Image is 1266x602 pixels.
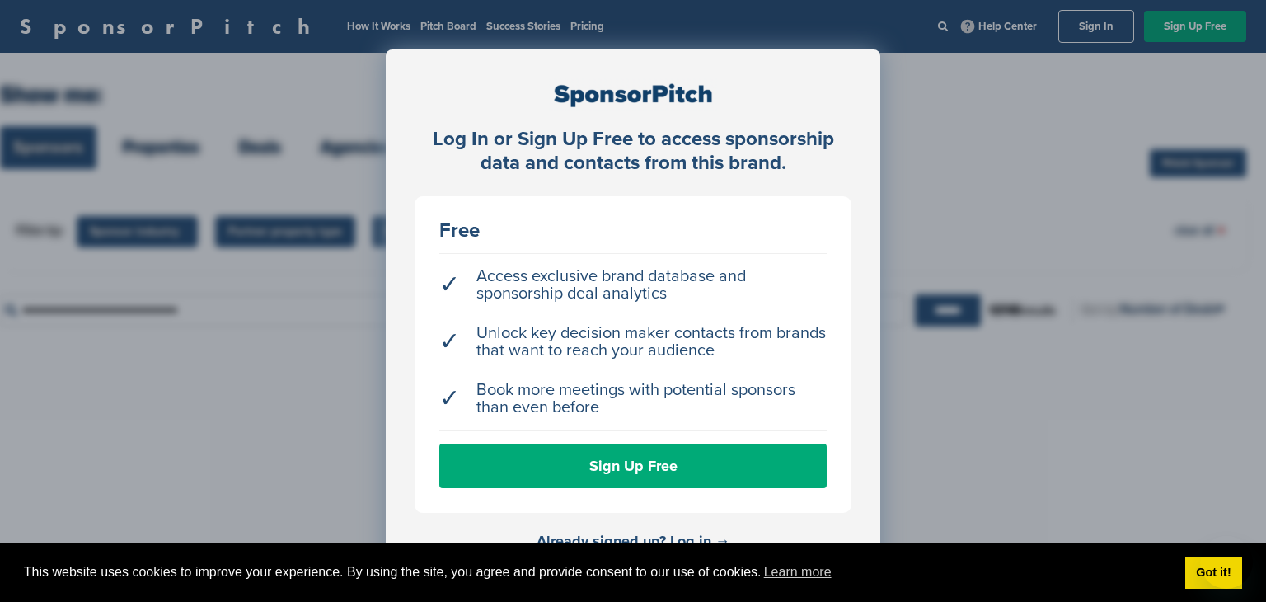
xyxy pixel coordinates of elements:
li: Unlock key decision maker contacts from brands that want to reach your audience [439,317,827,368]
span: This website uses cookies to improve your experience. By using the site, you agree and provide co... [24,560,1172,585]
div: Log In or Sign Up Free to access sponsorship data and contacts from this brand. [415,128,851,176]
a: learn more about cookies [762,560,834,585]
a: dismiss cookie message [1185,557,1242,590]
span: ✓ [439,333,460,350]
li: Access exclusive brand database and sponsorship deal analytics [439,260,827,311]
iframe: Button to launch messaging window [1200,536,1253,589]
a: Sign Up Free [439,444,827,488]
span: ✓ [439,276,460,294]
li: Book more meetings with potential sponsors than even before [439,374,827,425]
div: Free [439,221,827,241]
a: Already signed up? Log in → [537,532,730,550]
span: ✓ [439,390,460,407]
